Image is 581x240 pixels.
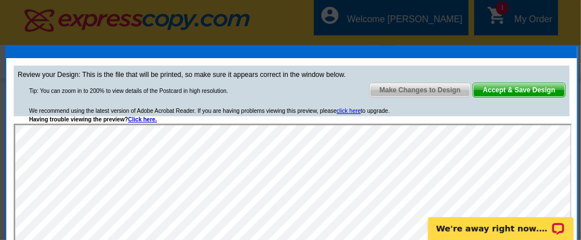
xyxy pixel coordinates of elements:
a: Click here. [128,116,157,123]
div: Tip: You can zoom in to 200% to view details of the Postcard in high resolution. [29,87,228,95]
a: click here [337,108,361,114]
a: Accept & Save Design [473,83,566,97]
strong: Having trouble viewing the preview? [29,116,157,123]
div: We recommend using the latest version of Adobe Acrobat Reader. If you are having problems viewing... [29,107,390,124]
span: Accept & Save Design [473,83,565,97]
iframe: LiveChat chat widget [421,204,581,240]
div: Review your Design: This is the file that will be printed, so make sure it appears correct in the... [14,66,570,116]
span: Make Changes to Design [370,83,470,97]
